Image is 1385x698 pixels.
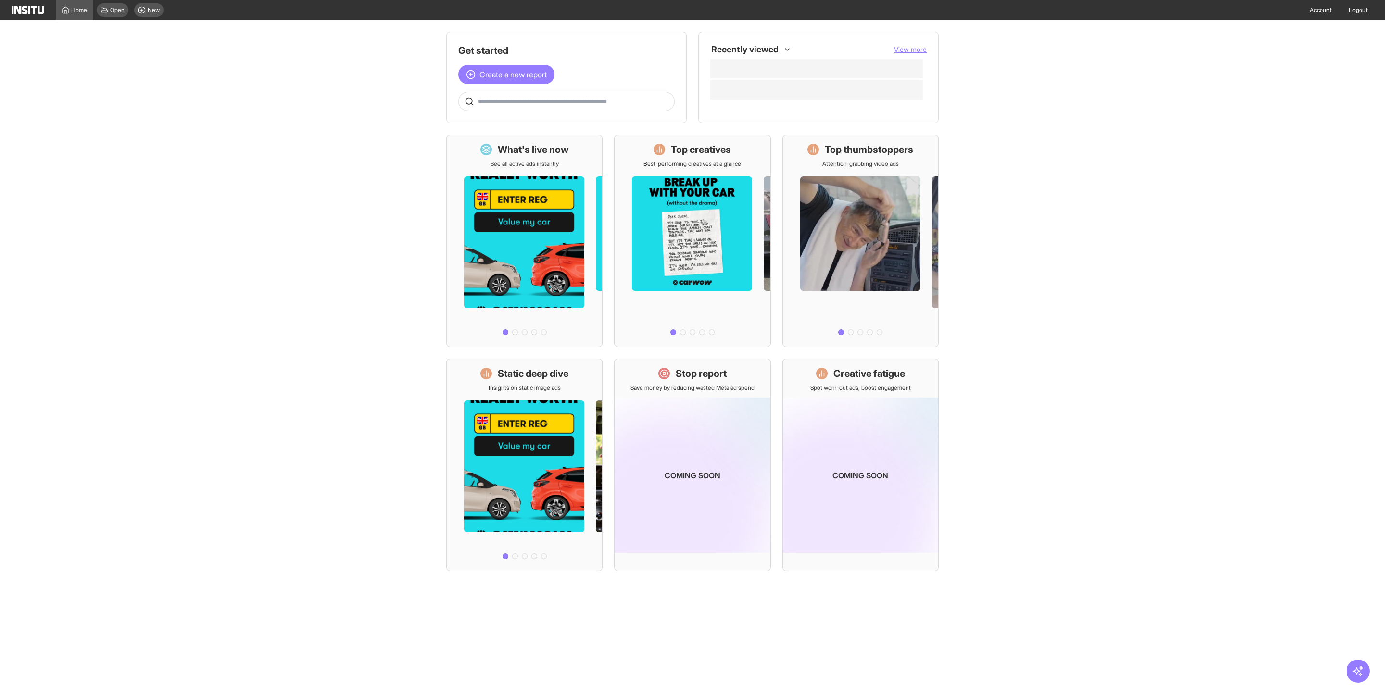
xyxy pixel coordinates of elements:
p: Best-performing creatives at a glance [643,160,741,168]
h1: Get started [458,44,675,57]
a: What's live nowSee all active ads instantly [446,135,603,347]
h1: Top creatives [671,143,731,156]
button: Create a new report [458,65,554,84]
span: New [148,6,160,14]
a: Top creativesBest-performing creatives at a glance [614,135,770,347]
button: View more [894,45,927,54]
h1: What's live now [498,143,569,156]
img: Logo [12,6,44,14]
p: See all active ads instantly [491,160,559,168]
span: Open [110,6,125,14]
span: Home [71,6,87,14]
a: Top thumbstoppersAttention-grabbing video ads [782,135,939,347]
span: View more [894,45,927,53]
p: Attention-grabbing video ads [822,160,899,168]
span: Create a new report [479,69,547,80]
p: Insights on static image ads [489,384,561,392]
a: Static deep diveInsights on static image ads [446,359,603,571]
h1: Top thumbstoppers [825,143,913,156]
h1: Static deep dive [498,367,568,380]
